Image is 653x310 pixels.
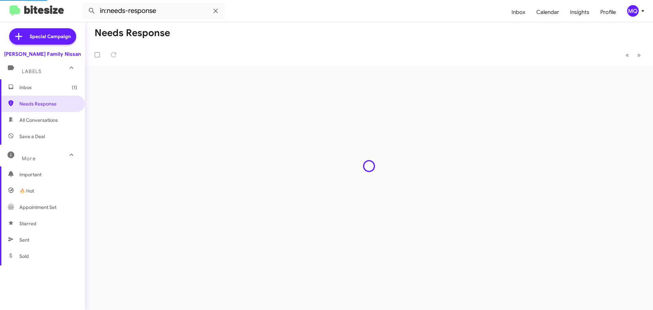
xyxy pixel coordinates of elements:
[622,48,645,62] nav: Page navigation example
[627,5,639,17] div: MQ
[72,84,77,91] span: (1)
[95,28,170,38] h1: Needs Response
[19,253,29,260] span: Sold
[19,171,77,178] span: Important
[9,28,76,45] a: Special Campaign
[22,156,36,162] span: More
[531,2,565,22] a: Calendar
[621,48,633,62] button: Previous
[19,117,58,124] span: All Conversations
[4,51,81,58] div: [PERSON_NAME] Family Nissan
[82,3,225,19] input: Search
[30,33,71,40] span: Special Campaign
[633,48,645,62] button: Next
[565,2,595,22] a: Insights
[621,5,646,17] button: MQ
[19,84,77,91] span: Inbox
[595,2,621,22] a: Profile
[22,68,41,75] span: Labels
[506,2,531,22] a: Inbox
[19,220,36,227] span: Starred
[19,100,77,107] span: Needs Response
[19,187,34,194] span: 🔥 Hot
[19,236,29,243] span: Sent
[19,133,45,140] span: Save a Deal
[19,204,56,211] span: Appointment Set
[625,51,629,59] span: «
[637,51,641,59] span: »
